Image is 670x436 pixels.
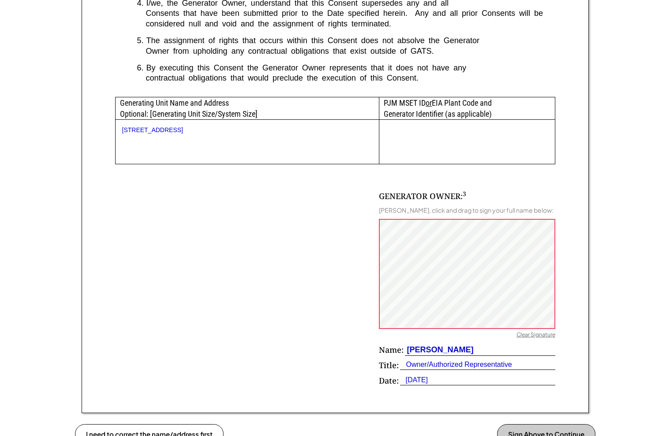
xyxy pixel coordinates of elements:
div: [PERSON_NAME] [405,344,474,355]
div: [PERSON_NAME], click and drag to sign your full name below: [379,206,554,214]
div: [STREET_ADDRESS] [122,126,373,134]
div: Clear Signature [517,331,555,340]
div: GENERATOR OWNER: [379,191,466,202]
div: 6. [137,63,144,73]
div: PJM MSET ID EIA Plant Code and Generator Identifier (as applicable) [379,97,554,119]
div: Date: [379,375,399,386]
div: Owner/Authorized Representative [400,360,512,369]
div: Name: [379,344,404,355]
div: 5. [137,36,144,46]
div: By executing this Consent the Generator Owner represents that it does not have any [146,63,555,73]
u: or [426,98,432,107]
div: Consents that have been submitted prior to the Date specified herein. Any and all prior Consents ... [137,8,555,29]
div: [DATE] [400,375,428,385]
div: Title: [379,360,399,371]
div: Owner from upholding any contractual obligations that exist outside of GATS. [137,46,555,56]
div: contractual obligations that would preclude the execution of this Consent. [137,73,555,83]
div: Generating Unit Name and Address Optional: [Generating Unit Size/System Size] [116,97,379,119]
sup: 3 [463,190,466,198]
div: The assignment of rights that occurs within this Consent does not absolve the Generator [146,36,555,46]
